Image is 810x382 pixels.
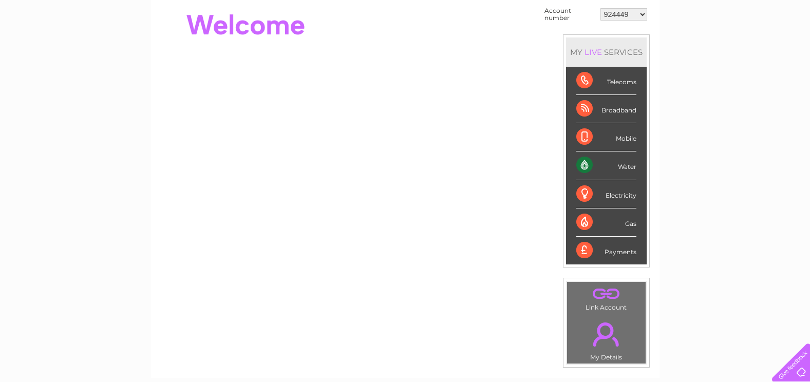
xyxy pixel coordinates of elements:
[582,47,604,57] div: LIVE
[629,44,649,51] a: Water
[655,44,677,51] a: Energy
[570,284,643,302] a: .
[742,44,767,51] a: Contact
[616,5,687,18] a: 0333 014 3131
[576,95,636,123] div: Broadband
[28,27,81,58] img: logo.png
[542,5,598,24] td: Account number
[576,123,636,151] div: Mobile
[566,37,647,67] div: MY SERVICES
[721,44,736,51] a: Blog
[684,44,714,51] a: Telecoms
[576,67,636,95] div: Telecoms
[163,6,648,50] div: Clear Business is a trading name of Verastar Limited (registered in [GEOGRAPHIC_DATA] No. 3667643...
[576,151,636,180] div: Water
[776,44,800,51] a: Log out
[576,237,636,264] div: Payments
[570,316,643,352] a: .
[576,208,636,237] div: Gas
[576,180,636,208] div: Electricity
[567,314,646,364] td: My Details
[567,281,646,314] td: Link Account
